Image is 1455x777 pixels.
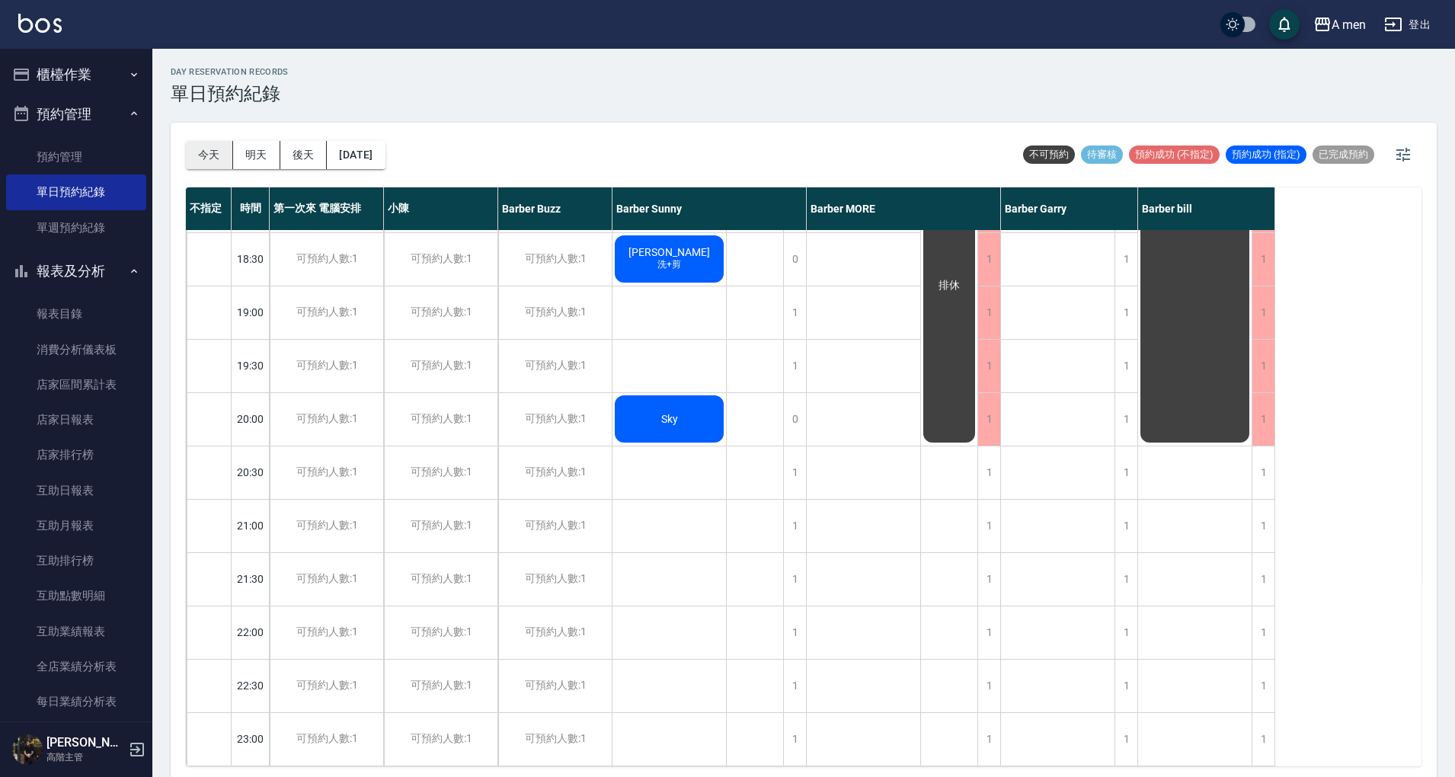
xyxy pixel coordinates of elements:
div: 可預約人數:1 [384,713,497,766]
div: 1 [977,606,1000,659]
button: 櫃檯作業 [6,55,146,94]
div: 1 [783,446,806,499]
div: 可預約人數:1 [270,393,383,446]
div: 23:00 [232,712,270,766]
div: 1 [1114,286,1137,339]
div: 1 [1114,500,1137,552]
div: Barber Sunny [612,187,807,230]
button: save [1269,9,1300,40]
div: 可預約人數:1 [384,553,497,606]
a: 全店業績分析表 [6,649,146,684]
div: 22:00 [232,606,270,659]
div: 1 [783,606,806,659]
span: 待審核 [1081,148,1123,161]
button: 報表及分析 [6,251,146,291]
div: 可預約人數:1 [498,713,612,766]
div: 可預約人數:1 [498,660,612,712]
a: 互助月報表 [6,508,146,543]
a: 店家區間累計表 [6,367,146,402]
button: 後天 [280,141,328,169]
div: 1 [1114,233,1137,286]
span: [PERSON_NAME] [625,246,713,258]
a: 預約管理 [6,139,146,174]
div: 0 [783,393,806,446]
div: 可預約人數:1 [270,660,383,712]
div: 18:30 [232,232,270,286]
div: 1 [1114,660,1137,712]
a: 互助點數明細 [6,578,146,613]
div: Barber bill [1138,187,1275,230]
div: 1 [977,340,1000,392]
div: 1 [977,553,1000,606]
div: 1 [1252,660,1274,712]
button: 登出 [1378,11,1437,39]
div: 可預約人數:1 [498,286,612,339]
span: 洗+剪 [654,258,684,271]
a: 互助排行榜 [6,543,146,578]
button: 預約管理 [6,94,146,134]
div: 21:00 [232,499,270,552]
div: 可預約人數:1 [270,500,383,552]
div: 1 [977,286,1000,339]
div: 可預約人數:1 [384,660,497,712]
div: 可預約人數:1 [270,606,383,659]
div: 1 [783,713,806,766]
button: A men [1307,9,1372,40]
div: 可預約人數:1 [270,553,383,606]
div: 1 [783,500,806,552]
div: 19:00 [232,286,270,339]
div: 1 [1252,233,1274,286]
div: 可預約人數:1 [270,446,383,499]
div: 1 [1252,393,1274,446]
img: Logo [18,14,62,33]
div: 1 [1114,446,1137,499]
div: 20:30 [232,446,270,499]
div: 1 [977,713,1000,766]
div: Barber Buzz [498,187,612,230]
button: 今天 [186,141,233,169]
div: 可預約人數:1 [270,713,383,766]
a: 店家日報表 [6,402,146,437]
div: 不指定 [186,187,232,230]
div: 1 [1252,606,1274,659]
div: 1 [977,500,1000,552]
div: 1 [783,660,806,712]
a: 報表目錄 [6,296,146,331]
div: 可預約人數:1 [270,233,383,286]
a: 互助業績報表 [6,614,146,649]
div: 1 [977,446,1000,499]
a: 每日業績分析表 [6,684,146,719]
div: 可預約人數:1 [498,233,612,286]
div: 1 [1114,606,1137,659]
h2: day Reservation records [171,67,289,77]
div: 1 [1114,553,1137,606]
a: 店家排行榜 [6,437,146,472]
div: 可預約人數:1 [270,340,383,392]
div: 1 [1252,553,1274,606]
div: 1 [1252,500,1274,552]
span: 已完成預約 [1313,148,1374,161]
div: A men [1332,15,1366,34]
div: 可預約人數:1 [498,446,612,499]
span: 排休 [935,279,963,293]
a: 單日預約紀錄 [6,174,146,209]
div: 22:30 [232,659,270,712]
h5: [PERSON_NAME] [46,735,124,750]
a: 營業統計分析表 [6,719,146,754]
div: 可預約人數:1 [498,553,612,606]
div: 0 [783,233,806,286]
div: 可預約人數:1 [384,233,497,286]
button: 明天 [233,141,280,169]
div: Barber Garry [1001,187,1138,230]
h3: 單日預約紀錄 [171,83,289,104]
a: 單週預約紀錄 [6,210,146,245]
div: 1 [1252,713,1274,766]
div: 1 [977,393,1000,446]
div: Barber MORE [807,187,1001,230]
div: 可預約人數:1 [498,340,612,392]
a: 互助日報表 [6,473,146,508]
div: 小陳 [384,187,498,230]
div: 1 [783,340,806,392]
div: 21:30 [232,552,270,606]
div: 可預約人數:1 [498,606,612,659]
